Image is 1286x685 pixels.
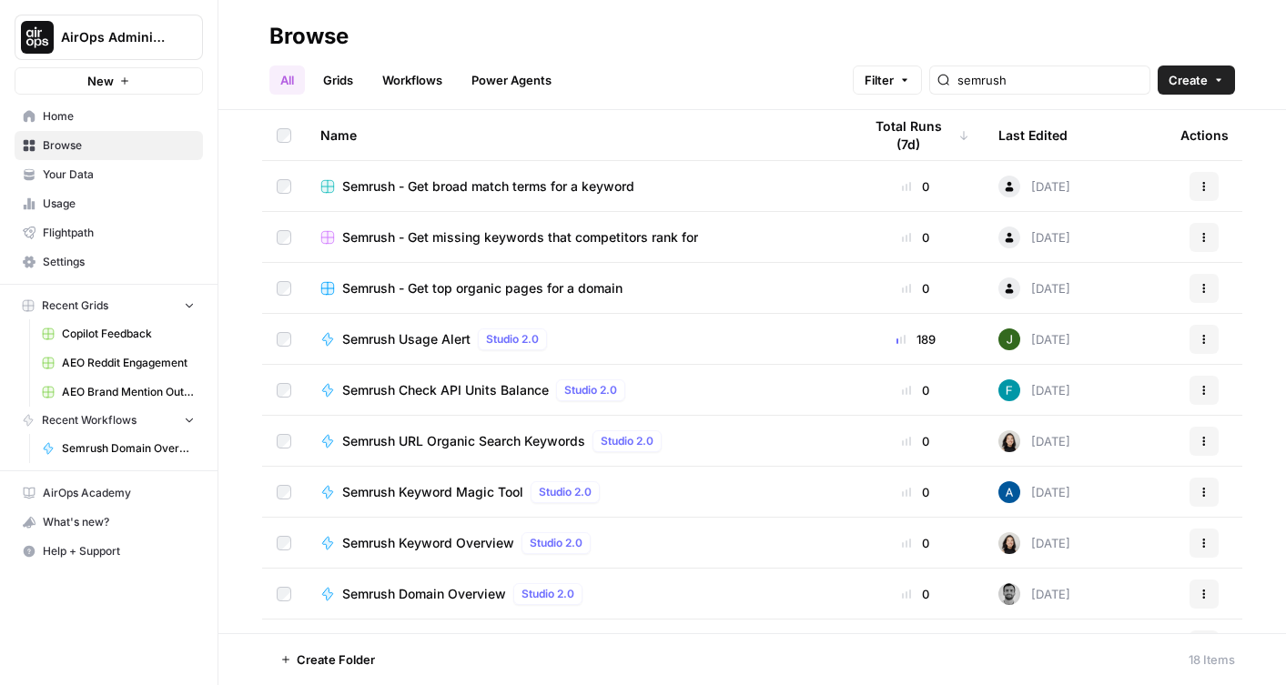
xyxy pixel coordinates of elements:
div: What's new? [15,509,202,536]
a: Semrush Usage AlertStudio 2.0 [320,328,833,350]
a: AEO Brand Mention Outreach [34,378,203,407]
div: [DATE] [998,430,1070,452]
span: AEO Brand Mention Outreach [62,384,195,400]
img: 5v0yozua856dyxnw4lpcp45mgmzh [998,328,1020,350]
button: Create Folder [269,645,386,674]
a: Home [15,102,203,131]
a: Grids [312,65,364,95]
div: 0 [862,432,969,450]
span: Recent Workflows [42,412,137,428]
span: AirOps Academy [43,485,195,501]
a: Semrush URL Organic Search KeywordsStudio 2.0 [320,430,833,452]
span: Filter [865,71,894,89]
a: Semrush Domain Overview [34,434,203,463]
button: New [15,67,203,95]
div: [DATE] [998,532,1070,554]
a: AEO Reddit Engagement [34,348,203,378]
a: Copilot Feedback [34,319,203,348]
span: Studio 2.0 [486,331,539,348]
div: 0 [862,228,969,247]
img: 3qwd99qm5jrkms79koxglshcff0m [998,379,1020,401]
span: Semrush Keyword Overview [342,534,514,552]
a: Browse [15,131,203,160]
a: Semrush Check API Units BalanceStudio 2.0 [320,379,833,401]
div: [DATE] [998,481,1070,503]
span: Your Data [43,166,195,183]
div: 0 [862,534,969,552]
span: Semrush Domain Overview [62,440,195,457]
button: Workspace: AirOps Administrative [15,15,203,60]
span: Semrush URL Organic Search Keywords [342,432,585,450]
button: Help + Support [15,537,203,566]
div: [DATE] [998,328,1070,350]
button: Recent Grids [15,292,203,319]
div: 0 [862,279,969,297]
div: 189 [862,330,969,348]
span: Semrush Check API Units Balance [342,381,549,399]
a: AirOps Academy [15,478,203,508]
a: Usage [15,189,203,218]
a: Semrush - Get missing keywords that competitors rank for [320,228,833,247]
div: [DATE] [998,277,1070,299]
span: Home [43,108,195,125]
a: Workflows [371,65,453,95]
div: [DATE] [998,227,1070,248]
button: What's new? [15,508,203,537]
span: Semrush Keyword Magic Tool [342,483,523,501]
img: 6v3gwuotverrb420nfhk5cu1cyh1 [998,583,1020,605]
a: Semrush Domain OverviewStudio 2.0 [320,583,833,605]
span: Studio 2.0 [539,484,592,500]
span: Usage [43,196,195,212]
div: [DATE] [998,379,1070,401]
span: Semrush - Get broad match terms for a keyword [342,177,634,196]
span: Studio 2.0 [521,586,574,602]
span: AEO Reddit Engagement [62,355,195,371]
span: AirOps Administrative [61,28,171,46]
div: Total Runs (7d) [862,110,969,160]
a: Flightpath [15,218,203,247]
span: Semrush - Get top organic pages for a domain [342,279,623,297]
img: he81ibor8lsei4p3qvg4ugbvimgp [998,481,1020,503]
button: Recent Workflows [15,407,203,434]
a: Power Agents [461,65,562,95]
a: Semrush Keyword Magic ToolStudio 2.0 [320,481,833,503]
div: Actions [1180,110,1229,160]
div: [DATE] [998,176,1070,197]
span: Semrush Domain Overview [342,585,506,603]
div: 0 [862,483,969,501]
img: AirOps Administrative Logo [21,21,54,54]
input: Search [957,71,1142,89]
div: Last Edited [998,110,1068,160]
div: [DATE] [998,583,1070,605]
a: All [269,65,305,95]
div: 0 [862,177,969,196]
span: Browse [43,137,195,154]
span: Studio 2.0 [530,535,582,551]
div: Name [320,110,833,160]
img: t5ef5oef8zpw1w4g2xghobes91mw [998,532,1020,554]
img: t5ef5oef8zpw1w4g2xghobes91mw [998,430,1020,452]
a: Semrush - Get broad match terms for a keyword [320,177,833,196]
span: Create [1169,71,1208,89]
span: Semrush Usage Alert [342,330,471,348]
span: Studio 2.0 [564,382,617,398]
span: Create Folder [297,650,375,669]
div: 18 Items [1189,650,1235,669]
a: Your Data [15,160,203,189]
span: Help + Support [43,543,195,559]
button: Create [1158,65,1235,95]
span: Copilot Feedback [62,326,195,342]
span: Flightpath [43,225,195,241]
div: 0 [862,585,969,603]
div: 0 [862,381,969,399]
span: Recent Grids [42,297,108,314]
span: Semrush - Get missing keywords that competitors rank for [342,228,698,247]
button: Filter [853,65,922,95]
span: Studio 2.0 [601,433,653,449]
a: Settings [15,247,203,277]
a: Semrush Keyword OverviewStudio 2.0 [320,532,833,554]
div: Browse [269,22,349,51]
a: Semrush - Get top organic pages for a domain [320,279,833,297]
span: New [87,72,114,90]
span: Settings [43,254,195,270]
